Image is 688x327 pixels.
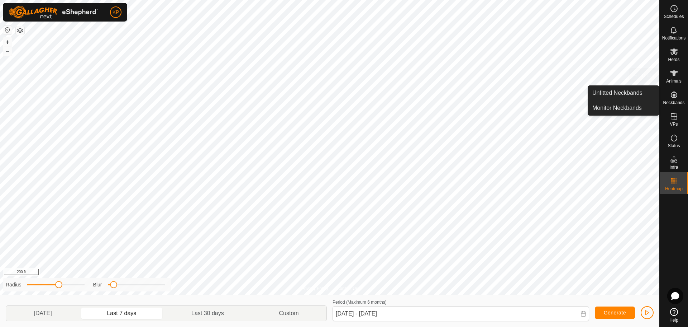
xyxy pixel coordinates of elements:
[662,36,685,40] span: Notifications
[668,57,679,62] span: Herds
[107,309,136,318] span: Last 7 days
[669,165,678,169] span: Infra
[666,79,682,83] span: Animals
[3,47,12,56] button: –
[93,281,102,289] label: Blur
[665,187,683,191] span: Heatmap
[279,309,299,318] span: Custom
[669,318,678,322] span: Help
[663,101,684,105] span: Neckbands
[592,104,642,112] span: Monitor Neckbands
[660,305,688,325] a: Help
[333,300,387,305] label: Period (Maximum 6 months)
[16,26,24,35] button: Map Layers
[34,309,52,318] span: [DATE]
[664,14,684,19] span: Schedules
[191,309,224,318] span: Last 30 days
[3,26,12,34] button: Reset Map
[337,285,358,292] a: Contact Us
[113,9,119,16] span: KP
[6,281,21,289] label: Radius
[3,38,12,46] button: +
[301,285,328,292] a: Privacy Policy
[595,307,635,319] button: Generate
[668,144,680,148] span: Status
[604,310,626,316] span: Generate
[670,122,678,126] span: VPs
[9,6,98,19] img: Gallagher Logo
[588,101,659,115] a: Monitor Neckbands
[592,89,642,97] span: Unfitted Neckbands
[588,86,659,100] a: Unfitted Neckbands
